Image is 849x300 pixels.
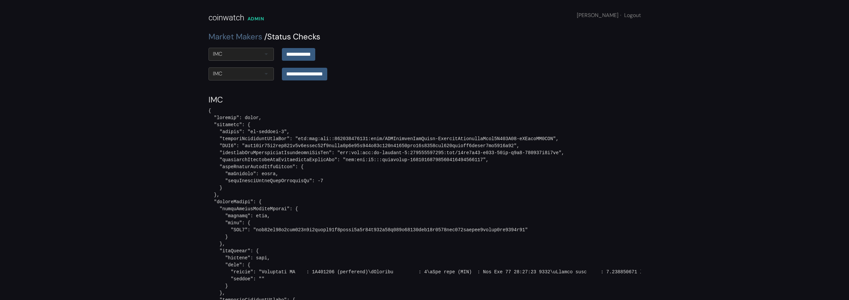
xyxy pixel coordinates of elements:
[208,12,244,24] div: coinwatch
[208,31,641,43] div: Status Checks
[213,70,222,78] div: IMC
[624,12,641,19] a: Logout
[208,95,641,105] h4: IMC
[620,12,621,19] span: ·
[248,15,264,22] div: ADMIN
[213,50,222,58] div: IMC
[264,31,267,42] span: /
[577,11,641,19] div: [PERSON_NAME]
[208,31,262,42] a: Market Makers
